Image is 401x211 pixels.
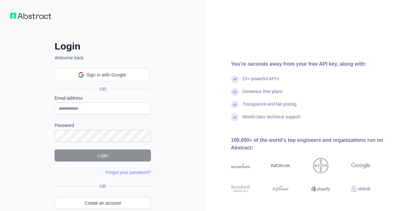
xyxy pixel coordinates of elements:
[271,158,290,173] img: nokia
[231,136,391,152] div: 100,000+ of the world's top engineers and organizations run on Abstract:
[55,95,151,101] label: Email address
[87,72,126,78] span: Sign in with Google
[311,184,331,194] img: shopify
[231,60,391,68] div: You're seconds away from your free API key, along with:
[231,88,239,96] img: check mark
[55,149,151,162] button: Login
[55,69,150,81] div: Sign in with Google
[243,76,279,88] div: 15+ powerful API's
[10,13,51,19] img: Workflow
[243,114,301,126] div: World-class technical support
[231,114,239,121] img: check mark
[313,158,328,173] img: bayer
[271,184,290,194] img: payoneer
[231,184,250,194] img: stanford university
[55,197,151,209] a: Create an account
[55,122,151,129] label: Password
[351,184,371,194] img: airbnb
[97,183,109,189] span: OR
[231,76,239,83] img: check mark
[231,158,250,173] img: accenture
[231,101,239,109] img: check mark
[55,41,151,52] h2: Login
[55,55,151,61] p: Welcome back
[94,86,111,92] span: OR
[106,170,151,175] a: Forgot your password?
[243,101,297,114] div: Transparent and fair pricing
[351,158,371,173] img: google
[243,88,283,101] div: Generous free plans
